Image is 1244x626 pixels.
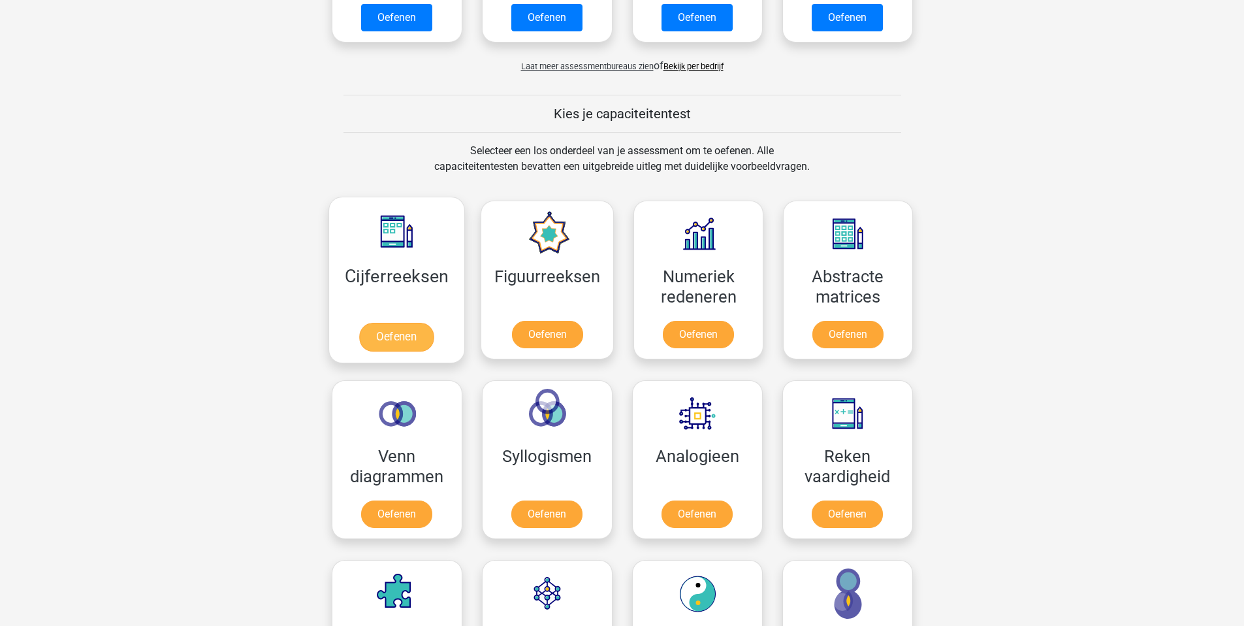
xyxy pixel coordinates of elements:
[359,323,434,352] a: Oefenen
[512,321,583,348] a: Oefenen
[361,501,432,528] a: Oefenen
[663,61,724,71] a: Bekijk per bedrijf
[812,4,883,31] a: Oefenen
[361,4,432,31] a: Oefenen
[322,48,923,74] div: of
[521,61,654,71] span: Laat meer assessmentbureaus zien
[422,143,822,190] div: Selecteer een los onderdeel van je assessment om te oefenen. Alle capaciteitentesten bevatten een...
[662,4,733,31] a: Oefenen
[343,106,901,122] h5: Kies je capaciteitentest
[511,501,582,528] a: Oefenen
[662,501,733,528] a: Oefenen
[812,321,884,348] a: Oefenen
[812,501,883,528] a: Oefenen
[663,321,734,348] a: Oefenen
[511,4,582,31] a: Oefenen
